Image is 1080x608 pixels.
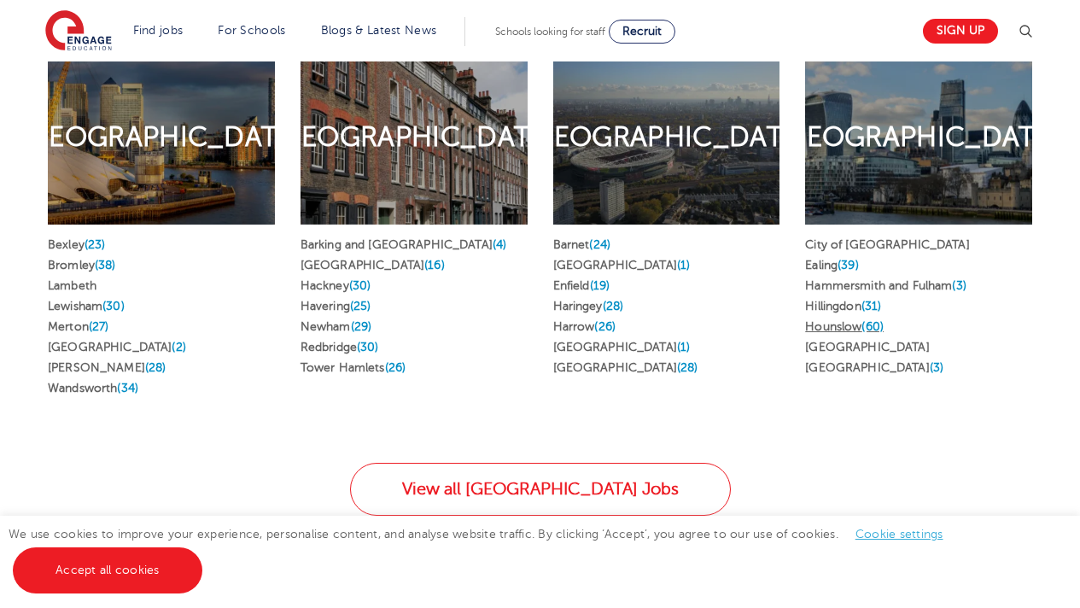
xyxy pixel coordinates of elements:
[301,238,507,251] a: Barking and [GEOGRAPHIC_DATA](4)
[923,19,998,44] a: Sign up
[218,24,285,37] a: For Schools
[9,528,960,576] span: We use cookies to improve your experience, personalise content, and analyse website traffic. By c...
[525,120,807,155] h2: [GEOGRAPHIC_DATA]
[301,300,371,313] a: Havering(25)
[805,361,943,374] a: [GEOGRAPHIC_DATA](3)
[589,238,610,251] span: (24)
[172,341,185,354] span: (2)
[48,320,108,333] a: Merton(27)
[102,300,125,313] span: (30)
[805,259,858,272] a: Ealing(39)
[321,24,437,37] a: Blogs & Latest News
[89,320,109,333] span: (27)
[952,279,966,292] span: (3)
[805,238,970,251] a: City of [GEOGRAPHIC_DATA]
[677,361,698,374] span: (28)
[493,238,506,251] span: (4)
[805,279,966,292] a: Hammersmith and Fulham(3)
[495,26,605,38] span: Schools looking for staff
[553,238,610,251] a: Barnet(24)
[48,238,105,251] a: Bexley(23)
[855,528,943,541] a: Cookie settings
[603,300,624,313] span: (28)
[351,320,372,333] span: (29)
[13,547,202,593] a: Accept all cookies
[350,300,371,313] span: (25)
[609,20,675,44] a: Recruit
[48,382,138,395] a: Wandsworth(34)
[838,259,859,272] span: (39)
[301,361,406,374] a: Tower Hamlets(26)
[301,259,445,272] a: [GEOGRAPHIC_DATA](16)
[677,259,690,272] span: (1)
[357,341,379,354] span: (30)
[48,341,186,354] a: [GEOGRAPHIC_DATA](2)
[20,120,302,155] h2: [GEOGRAPHIC_DATA]
[805,300,881,313] a: Hillingdon(31)
[590,279,610,292] span: (19)
[48,361,166,374] a: [PERSON_NAME](28)
[930,361,943,374] span: (3)
[553,259,691,272] a: [GEOGRAPHIC_DATA](1)
[48,279,96,292] a: Lambeth
[861,300,882,313] span: (31)
[272,120,554,155] h2: [GEOGRAPHIC_DATA]
[301,320,371,333] a: Newham(29)
[48,300,125,313] a: Lewisham(30)
[553,361,698,374] a: [GEOGRAPHIC_DATA](28)
[861,320,884,333] span: (60)
[385,361,406,374] span: (26)
[145,361,166,374] span: (28)
[778,120,1060,155] h2: [GEOGRAPHIC_DATA]
[301,341,379,354] a: Redbridge(30)
[350,463,731,516] a: View all [GEOGRAPHIC_DATA] Jobs
[553,341,691,354] a: [GEOGRAPHIC_DATA](1)
[677,341,690,354] span: (1)
[133,24,184,37] a: Find jobs
[553,320,616,333] a: Harrow(26)
[95,259,116,272] span: (38)
[594,320,616,333] span: (26)
[85,238,106,251] span: (23)
[622,25,662,38] span: Recruit
[117,382,138,395] span: (34)
[805,320,884,333] a: Hounslow(60)
[553,279,610,292] a: Enfield(19)
[553,300,624,313] a: Haringey(28)
[424,259,445,272] span: (16)
[48,259,116,272] a: Bromley(38)
[45,10,112,53] img: Engage Education
[805,341,929,354] a: [GEOGRAPHIC_DATA]
[349,279,371,292] span: (30)
[301,279,371,292] a: Hackney(30)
